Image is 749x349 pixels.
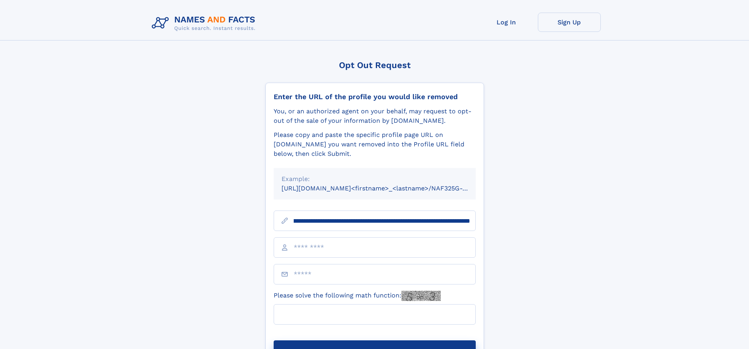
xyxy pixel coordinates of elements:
[149,13,262,34] img: Logo Names and Facts
[274,291,441,301] label: Please solve the following math function:
[274,130,476,159] div: Please copy and paste the specific profile page URL on [DOMAIN_NAME] you want removed into the Pr...
[282,174,468,184] div: Example:
[475,13,538,32] a: Log In
[274,107,476,126] div: You, or an authorized agent on your behalf, may request to opt-out of the sale of your informatio...
[274,92,476,101] div: Enter the URL of the profile you would like removed
[538,13,601,32] a: Sign Up
[282,185,491,192] small: [URL][DOMAIN_NAME]<firstname>_<lastname>/NAF325G-xxxxxxxx
[265,60,484,70] div: Opt Out Request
